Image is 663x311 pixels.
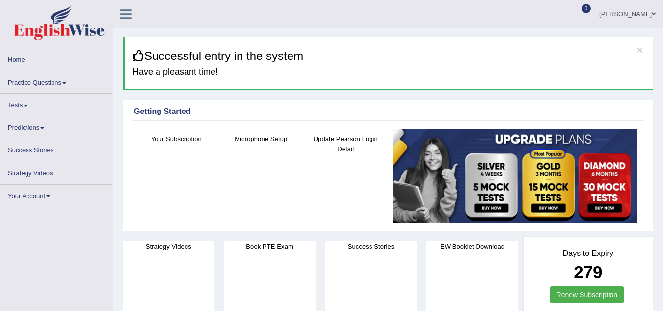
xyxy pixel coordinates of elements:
[325,241,417,252] h4: Success Stories
[0,49,112,68] a: Home
[123,241,214,252] h4: Strategy Videos
[426,241,518,252] h4: EW Booklet Download
[0,94,112,113] a: Tests
[0,116,112,136] a: Predictions
[134,106,642,117] div: Getting Started
[550,286,624,303] a: Renew Subscription
[637,45,643,55] button: ×
[224,241,315,252] h4: Book PTE Exam
[308,134,383,154] h4: Update Pearson Login Detail
[574,262,602,282] b: 279
[393,129,637,224] img: small5.jpg
[582,4,591,13] span: 0
[534,249,642,258] h4: Days to Expiry
[133,50,645,62] h3: Successful entry in the system
[0,139,112,158] a: Success Stories
[0,185,112,204] a: Your Account
[0,71,112,90] a: Practice Questions
[0,162,112,181] a: Strategy Videos
[139,134,214,144] h4: Your Subscription
[224,134,299,144] h4: Microphone Setup
[133,67,645,77] h4: Have a pleasant time!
